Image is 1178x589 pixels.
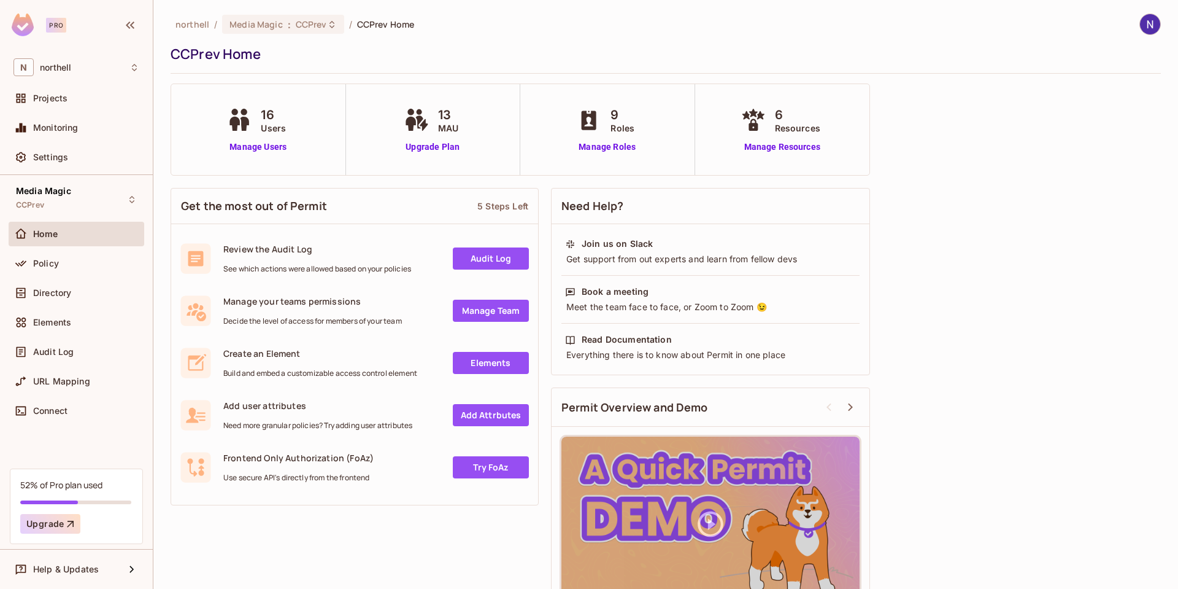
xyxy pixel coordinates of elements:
[181,198,327,214] span: Get the most out of Permit
[223,473,374,483] span: Use secure API's directly from the frontend
[453,300,529,322] a: Manage Team
[582,286,649,298] div: Book a meeting
[565,349,856,361] div: Everything there is to know about Permit in one place
[561,198,624,214] span: Need Help?
[16,186,71,196] span: Media Magic
[401,141,464,154] a: Upgrade Plan
[223,264,411,274] span: See which actions were allowed based on your policies
[582,238,653,250] div: Join us on Slack
[33,564,99,574] span: Help & Updates
[171,45,1155,63] div: CCPrev Home
[223,421,412,431] span: Need more granular policies? Try adding user attributes
[223,316,402,326] span: Decide the level of access for members of your team
[16,200,44,210] span: CCPrev
[287,20,291,29] span: :
[33,288,71,298] span: Directory
[20,479,102,491] div: 52% of Pro plan used
[775,122,820,135] span: Resources
[12,14,34,36] img: SReyMgAAAABJRU5ErkJggg==
[738,141,826,154] a: Manage Resources
[582,334,672,346] div: Read Documentation
[453,456,529,478] a: Try FoAz
[33,152,68,162] span: Settings
[46,18,66,33] div: Pro
[33,123,79,133] span: Monitoring
[214,18,217,30] li: /
[565,253,856,265] div: Get support from out experts and learn from fellow devs
[610,122,634,135] span: Roles
[610,106,634,124] span: 9
[33,229,58,239] span: Home
[33,347,74,357] span: Audit Log
[33,93,67,103] span: Projects
[13,58,34,76] span: N
[561,400,708,415] span: Permit Overview and Demo
[261,122,286,135] span: Users
[296,18,327,30] span: CCPrev
[33,259,59,268] span: Policy
[574,141,641,154] a: Manage Roles
[438,122,458,135] span: MAU
[33,406,67,416] span: Connect
[229,18,282,30] span: Media Magic
[565,301,856,313] div: Meet the team face to face, or Zoom to Zoom 😉
[33,318,71,327] span: Elements
[453,404,529,426] a: Add Attrbutes
[224,141,292,154] a: Manage Users
[223,295,402,307] span: Manage your teams permissions
[453,248,529,270] a: Audit Log
[223,369,417,378] span: Build and embed a customizable access control element
[40,63,71,72] span: Workspace: northell
[477,200,528,212] div: 5 Steps Left
[20,514,80,534] button: Upgrade
[223,452,374,464] span: Frontend Only Authorization (FoAz)
[223,243,411,255] span: Review the Audit Log
[357,18,414,30] span: CCPrev Home
[223,400,412,412] span: Add user attributes
[349,18,352,30] li: /
[775,106,820,124] span: 6
[223,348,417,359] span: Create an Element
[438,106,458,124] span: 13
[33,376,90,386] span: URL Mapping
[175,18,209,30] span: the active workspace
[453,352,529,374] a: Elements
[1140,14,1160,34] img: Nigel Charlton
[261,106,286,124] span: 16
